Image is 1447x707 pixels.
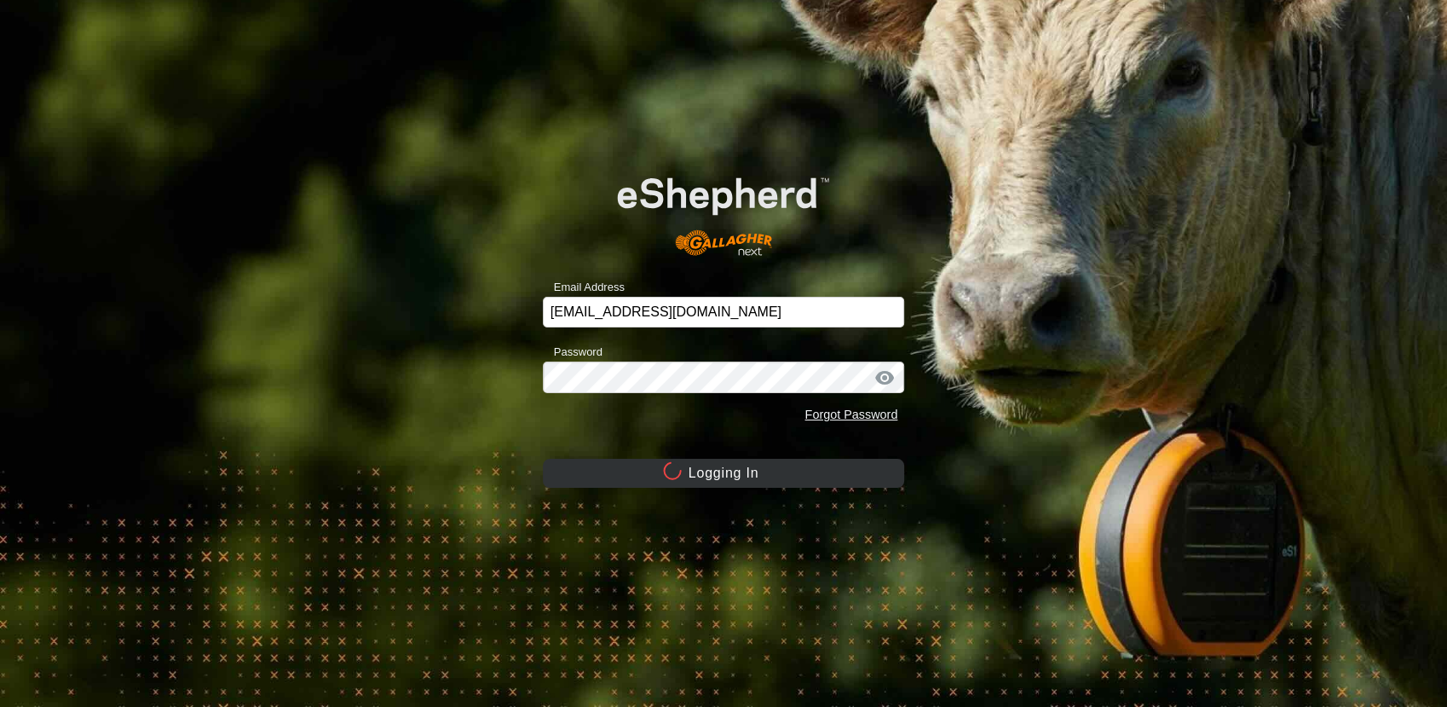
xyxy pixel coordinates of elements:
[804,408,897,421] a: Forgot Password
[579,148,868,271] img: E-shepherd Logo
[543,459,905,488] button: Logging In
[543,344,602,361] label: Password
[543,297,905,327] input: Email Address
[543,279,625,296] label: Email Address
